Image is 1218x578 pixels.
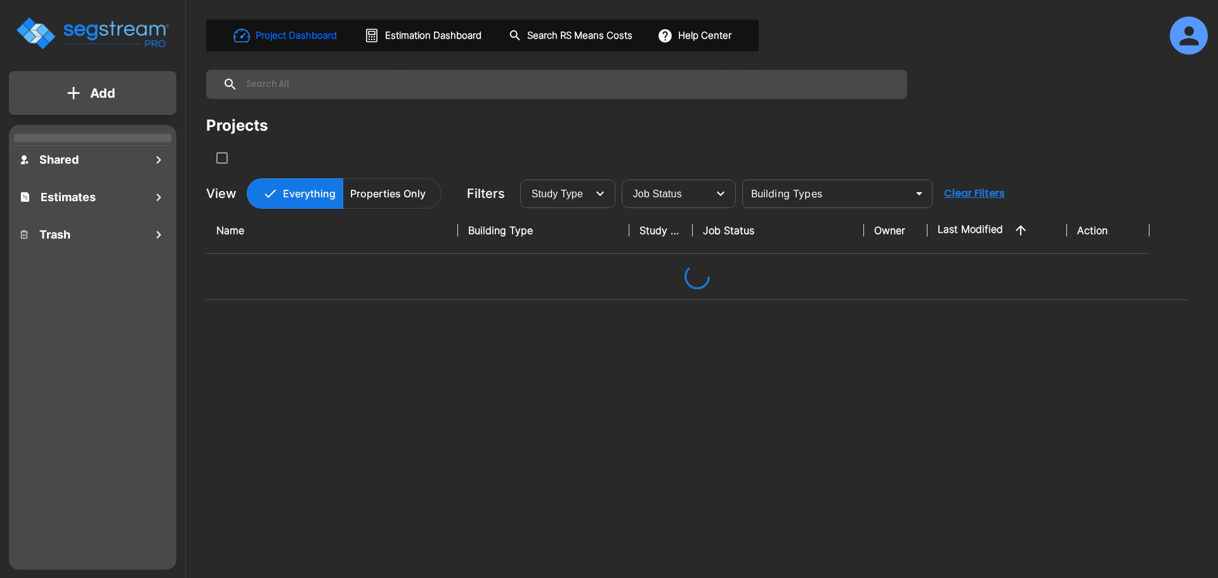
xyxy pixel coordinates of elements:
[90,84,115,103] p: Add
[343,178,442,209] button: Properties Only
[206,114,268,137] div: Projects
[238,70,901,99] input: Search All
[527,29,632,43] h1: Search RS Means Costs
[385,29,481,43] h1: Estimation Dashboard
[1067,207,1149,254] th: Action
[247,178,442,209] div: Platform
[9,75,176,112] button: Add
[504,23,639,48] button: Search RS Means Costs
[41,188,96,206] h1: Estimates
[206,207,458,254] th: Name
[206,184,237,203] p: View
[939,181,1010,206] button: Clear Filters
[629,207,693,254] th: Study Type
[927,207,1067,254] th: Last Modified
[283,186,336,201] p: Everything
[655,23,737,48] button: Help Center
[693,207,864,254] th: Job Status
[467,184,505,203] p: Filters
[532,188,583,199] span: Study Type
[247,178,343,209] button: Everything
[458,207,629,254] th: Building Type
[746,185,908,202] input: Building Types
[624,176,708,211] div: Select
[209,145,235,171] button: SelectAll
[523,176,587,211] div: Select
[15,15,170,51] img: Logo
[359,22,488,49] button: Estimation Dashboard
[633,188,682,199] span: Job Status
[350,186,426,201] p: Properties Only
[228,22,344,49] button: Project Dashboard
[39,151,79,168] h1: Shared
[910,185,928,202] button: Open
[39,226,70,243] h1: Trash
[256,29,337,43] h1: Project Dashboard
[864,207,927,254] th: Owner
